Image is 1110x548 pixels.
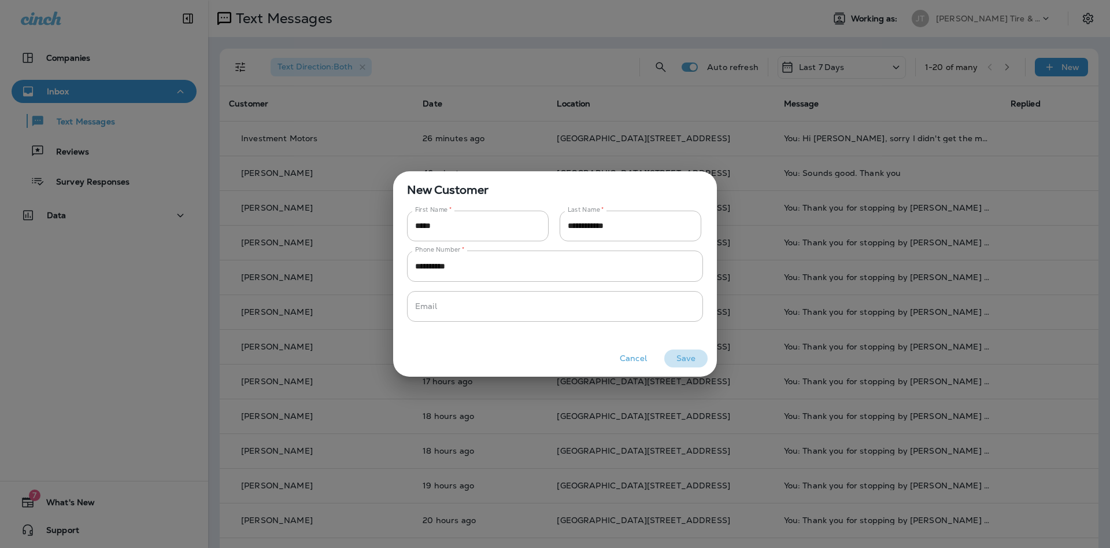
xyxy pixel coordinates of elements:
[415,205,452,214] label: First Name
[664,350,708,367] button: Save
[612,350,655,367] button: Cancel
[415,245,464,254] label: Phone Number
[393,171,717,199] span: New Customer
[568,205,604,214] label: Last Name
